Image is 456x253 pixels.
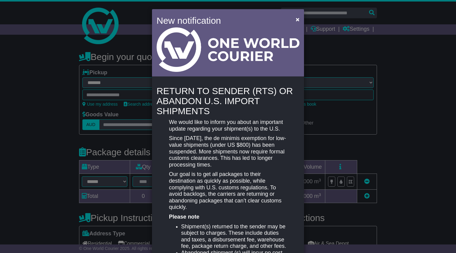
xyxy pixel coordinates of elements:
p: We would like to inform you about an important update regarding your shipment(s) to the U.S. [169,119,287,132]
strong: Please note [169,214,199,220]
li: Shipment(s) returned to the sender may be subject to charges. These include duties and taxes, a d... [181,223,287,250]
h4: RETURN TO SENDER (RTS) OR ABANDON U.S. IMPORT SHIPMENTS [157,86,299,116]
p: Our goal is to get all packages to their destination as quickly as possible, while complying with... [169,171,287,211]
span: × [296,16,299,23]
img: Light [157,27,299,72]
p: Since [DATE], the de minimis exemption for low-value shipments (under US $800) has been suspended... [169,135,287,168]
h4: New notification [157,14,287,27]
button: Close [293,13,302,26]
